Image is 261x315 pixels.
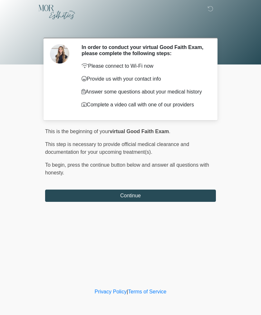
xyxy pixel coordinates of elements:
[82,75,206,83] p: Provide us with your contact info
[110,129,169,134] strong: virtual Good Faith Exam
[95,289,127,294] a: Privacy Policy
[82,44,206,56] h2: In order to conduct your virtual Good Faith Exam, please complete the following steps:
[82,101,206,109] p: Complete a video call with one of our providers
[82,62,206,70] p: Please connect to Wi-Fi now
[45,142,189,155] span: This step is necessary to provide official medical clearance and documentation for your upcoming ...
[127,289,128,294] a: |
[45,190,216,202] button: Continue
[128,289,166,294] a: Terms of Service
[45,129,110,134] span: This is the beginning of your
[39,5,75,19] img: Mor Esthetics Logo
[82,88,206,96] p: Answer some questions about your medical history
[45,162,209,175] span: press the continue button below and answer all questions with honesty.
[50,44,69,64] img: Agent Avatar
[45,162,67,168] span: To begin,
[40,23,221,35] h1: ‎ ‎
[169,129,170,134] span: .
